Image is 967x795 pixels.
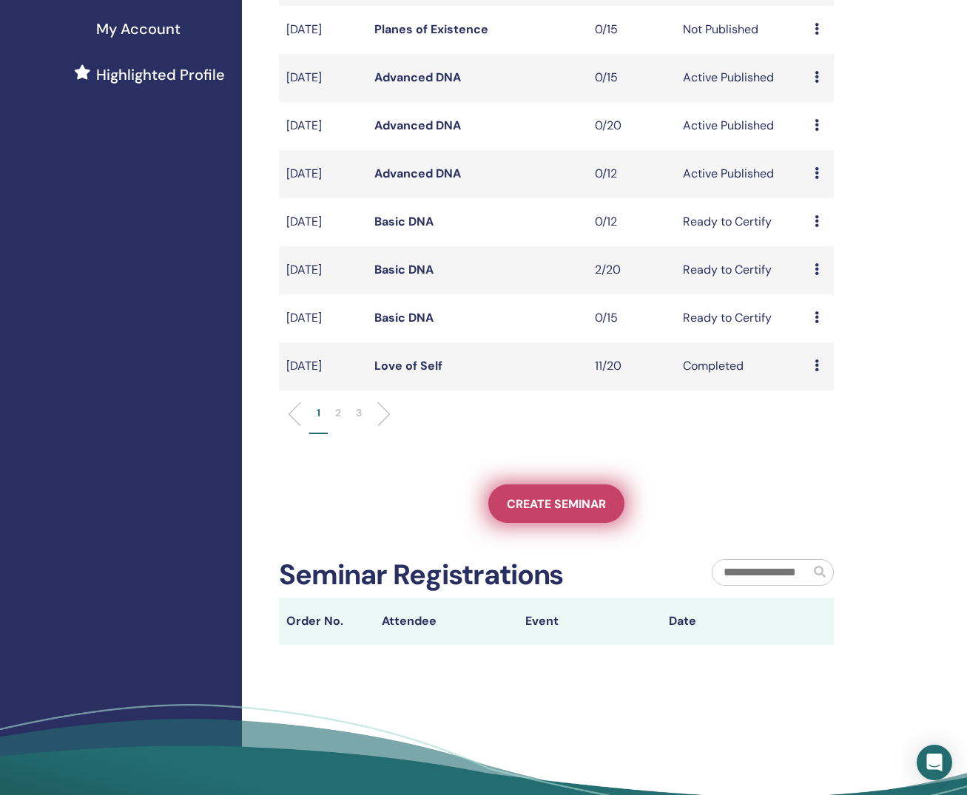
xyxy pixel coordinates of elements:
[356,405,362,421] p: 3
[675,6,808,54] td: Not Published
[675,294,808,342] td: Ready to Certify
[675,102,808,150] td: Active Published
[675,246,808,294] td: Ready to Certify
[675,150,808,198] td: Active Published
[587,150,675,198] td: 0/12
[518,598,661,645] th: Event
[374,166,461,181] a: Advanced DNA
[675,54,808,102] td: Active Published
[374,598,518,645] th: Attendee
[374,214,434,229] a: Basic DNA
[374,70,461,85] a: Advanced DNA
[587,342,675,390] td: 11/20
[587,54,675,102] td: 0/15
[279,598,374,645] th: Order No.
[374,358,442,373] a: Love of Self
[587,198,675,246] td: 0/12
[917,745,952,780] div: Open Intercom Messenger
[587,102,675,150] td: 0/20
[587,294,675,342] td: 0/15
[279,558,564,592] h2: Seminar Registrations
[374,262,434,277] a: Basic DNA
[279,342,367,390] td: [DATE]
[587,6,675,54] td: 0/15
[279,102,367,150] td: [DATE]
[374,310,434,325] a: Basic DNA
[374,21,488,37] a: Planes of Existence
[587,246,675,294] td: 2/20
[279,150,367,198] td: [DATE]
[335,405,341,421] p: 2
[675,342,808,390] td: Completed
[675,198,808,246] td: Ready to Certify
[96,18,181,40] span: My Account
[488,484,624,523] a: Create seminar
[279,198,367,246] td: [DATE]
[507,496,606,512] span: Create seminar
[661,598,805,645] th: Date
[279,246,367,294] td: [DATE]
[374,118,461,133] a: Advanced DNA
[279,6,367,54] td: [DATE]
[317,405,320,421] p: 1
[279,54,367,102] td: [DATE]
[279,294,367,342] td: [DATE]
[96,64,225,86] span: Highlighted Profile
